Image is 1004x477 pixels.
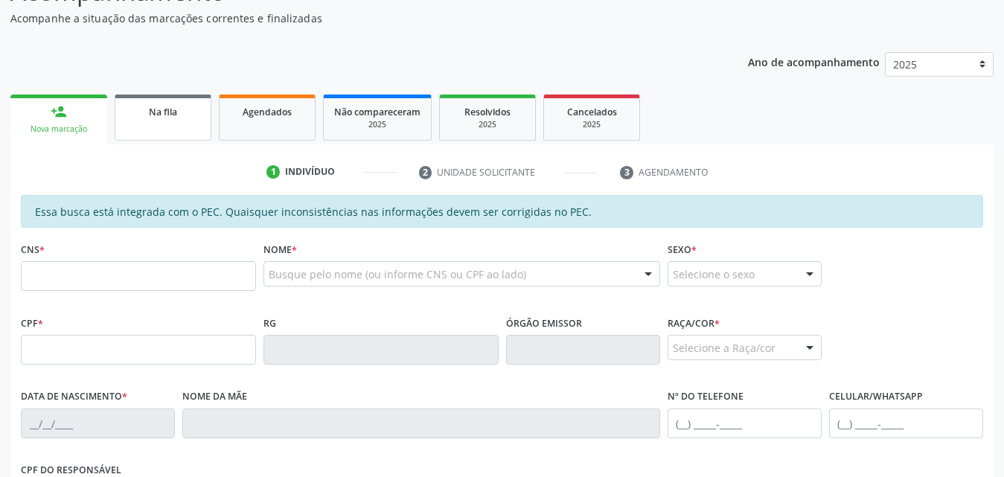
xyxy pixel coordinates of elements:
div: Indivíduo [285,165,335,179]
label: Sexo [668,238,697,261]
div: 2025 [554,119,629,130]
span: Selecione o sexo [673,266,755,282]
label: Celular/WhatsApp [829,385,923,409]
span: Busque pelo nome (ou informe CNS ou CPF ao lado) [269,266,526,282]
div: 1 [266,165,280,179]
span: Não compareceram [334,106,421,118]
label: CNS [21,238,45,261]
div: Nova marcação [21,124,97,135]
input: __/__/____ [21,409,175,438]
input: (__) _____-_____ [668,409,822,438]
label: Nome [263,238,297,261]
span: Agendados [243,106,292,118]
label: Data de nascimento [21,385,127,409]
label: Nº do Telefone [668,385,744,409]
span: Resolvidos [464,106,511,118]
div: person_add [51,103,67,120]
label: Raça/cor [668,312,720,335]
input: (__) _____-_____ [829,409,983,438]
div: Essa busca está integrada com o PEC. Quaisquer inconsistências nas informações devem ser corrigid... [21,195,983,228]
label: Nome da mãe [182,385,247,409]
span: Selecione a Raça/cor [673,340,776,356]
span: Na fila [149,106,177,118]
span: Cancelados [567,106,617,118]
div: 2025 [334,119,421,130]
p: Ano de acompanhamento [748,52,880,71]
label: RG [263,312,276,335]
div: 2025 [450,119,525,130]
label: Órgão emissor [506,312,582,335]
p: Acompanhe a situação das marcações correntes e finalizadas [10,10,699,26]
label: CPF [21,312,43,335]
